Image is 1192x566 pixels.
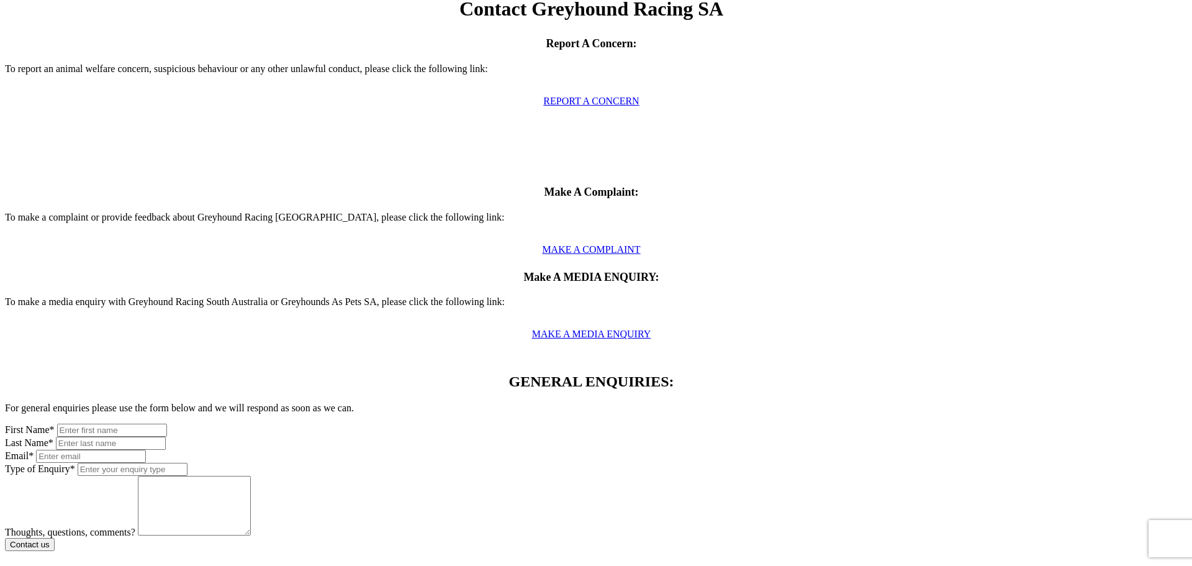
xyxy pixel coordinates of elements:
label: Thoughts, questions, comments? [5,527,135,537]
span: Report A Concern: [546,37,637,50]
input: Contact us [5,538,55,551]
input: Enter first name [57,424,167,437]
label: Email [5,450,36,461]
label: Type of Enquiry [5,463,75,474]
label: First Name [5,424,55,435]
input: Enter last name [56,437,166,450]
span: GENERAL ENQUIRIES: [508,373,674,390]
span: Make A MEDIA ENQUIRY: [523,271,659,283]
a: MAKE A MEDIA ENQUIRY [532,329,651,339]
p: For general enquiries please use the form below and we will respond as soon as we can. [5,403,1178,414]
p: To make a media enquiry with Greyhound Racing South Australia or Greyhounds As Pets SA, please cl... [5,296,1178,319]
label: Last Name [5,437,53,448]
input: Enter your enquiry type [78,463,187,476]
span: Make A Complaint: [544,186,638,198]
p: To make a complaint or provide feedback about Greyhound Racing [GEOGRAPHIC_DATA], please click th... [5,212,1178,234]
a: MAKE A COMPLAINT [542,244,640,255]
input: Enter email [36,450,146,463]
p: To report an animal welfare concern, suspicious behaviour or any other unlawful conduct, please c... [5,63,1178,86]
a: REPORT A CONCERN [543,96,639,106]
